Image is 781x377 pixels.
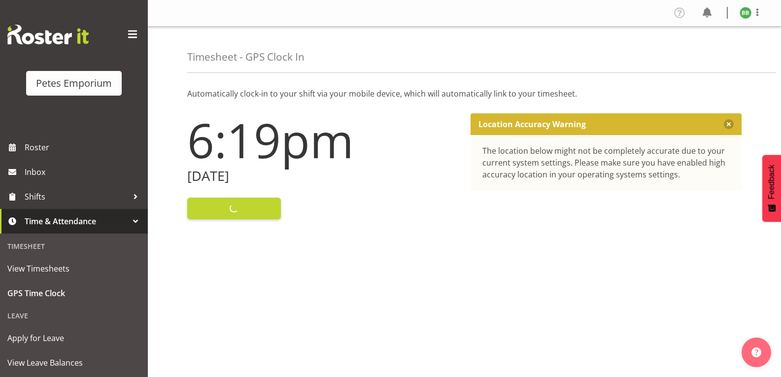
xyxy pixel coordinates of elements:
div: The location below might not be completely accurate due to your current system settings. Please m... [482,145,730,180]
a: View Timesheets [2,256,145,281]
a: GPS Time Clock [2,281,145,306]
a: View Leave Balances [2,350,145,375]
button: Feedback - Show survey [762,155,781,222]
img: Rosterit website logo [7,25,89,44]
a: Apply for Leave [2,326,145,350]
h2: [DATE] [187,169,459,184]
span: Feedback [767,165,776,199]
span: GPS Time Clock [7,286,140,301]
p: Location Accuracy Warning [478,119,586,129]
button: Close message [724,119,734,129]
div: Petes Emporium [36,76,112,91]
span: View Timesheets [7,261,140,276]
span: Inbox [25,165,143,179]
img: beena-bist9974.jpg [740,7,751,19]
span: Time & Attendance [25,214,128,229]
span: View Leave Balances [7,355,140,370]
span: Roster [25,140,143,155]
p: Automatically clock-in to your shift via your mobile device, which will automatically link to you... [187,88,742,100]
span: Shifts [25,189,128,204]
img: help-xxl-2.png [751,347,761,357]
div: Leave [2,306,145,326]
h4: Timesheet - GPS Clock In [187,51,305,63]
h1: 6:19pm [187,113,459,167]
div: Timesheet [2,236,145,256]
span: Apply for Leave [7,331,140,345]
